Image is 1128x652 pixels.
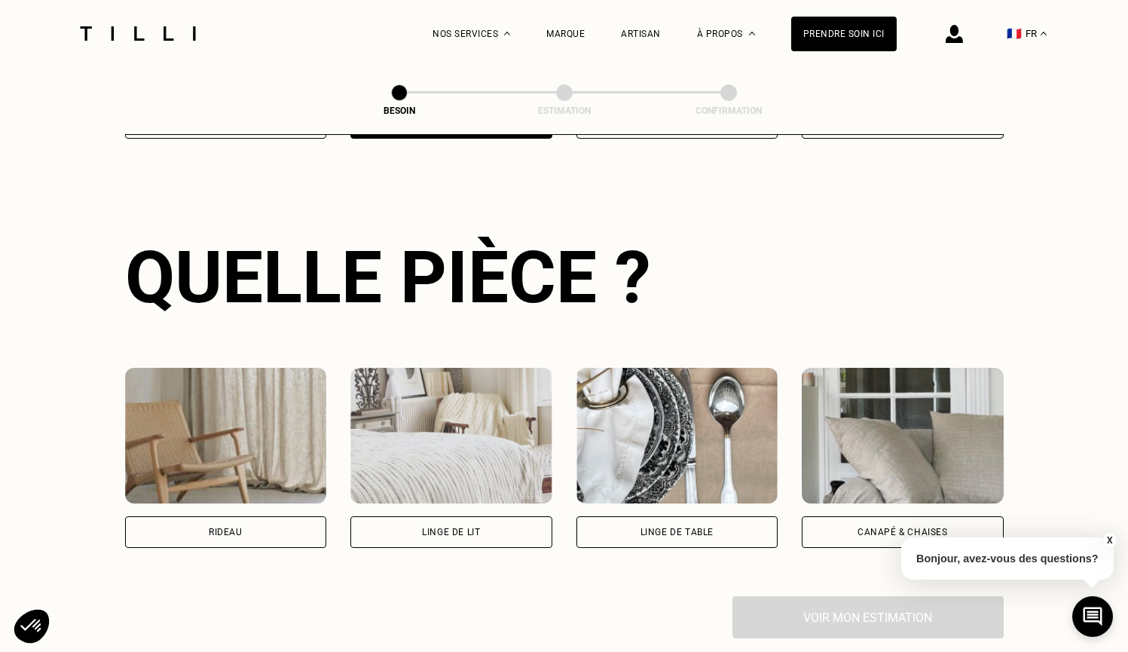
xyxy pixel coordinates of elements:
a: Prendre soin ici [791,17,897,51]
div: Estimation [489,106,640,116]
div: Linge de lit [422,528,480,537]
button: X [1102,532,1117,549]
span: 🇫🇷 [1007,26,1022,41]
a: Marque [546,29,585,39]
img: icône connexion [946,25,963,43]
a: Artisan [621,29,661,39]
div: Rideau [209,528,243,537]
img: Tilli retouche votre Canapé & chaises [802,368,1004,504]
div: Linge de table [640,528,714,537]
img: Tilli retouche votre Linge de lit [350,368,552,504]
div: Canapé & chaises [857,528,948,537]
img: menu déroulant [1041,32,1047,35]
img: Tilli retouche votre Rideau [125,368,327,504]
img: Menu déroulant à propos [749,32,755,35]
img: Tilli retouche votre Linge de table [576,368,778,504]
img: Logo du service de couturière Tilli [75,26,201,41]
img: Menu déroulant [504,32,510,35]
div: Quelle pièce ? [125,235,1004,320]
p: Bonjour, avez-vous des questions? [901,537,1114,580]
div: Besoin [324,106,475,116]
div: Confirmation [653,106,804,116]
